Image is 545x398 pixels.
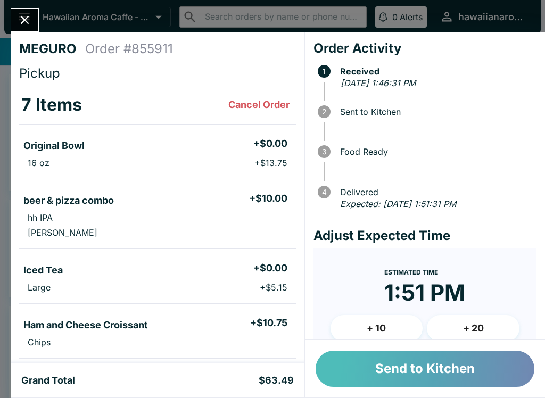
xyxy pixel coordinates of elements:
p: + $13.75 [254,157,287,168]
time: 1:51 PM [384,279,465,306]
span: Food Ready [335,147,536,156]
span: Pickup [19,65,60,81]
h5: $63.49 [259,374,294,387]
span: Delivered [335,187,536,197]
span: Received [335,67,536,76]
text: 2 [322,107,326,116]
h5: + $0.00 [253,137,287,150]
h4: MEGURO [19,41,85,57]
p: [PERSON_NAME] [28,227,97,238]
button: Close [11,9,38,31]
text: 3 [322,147,326,156]
h5: + $10.00 [249,192,287,205]
button: + 10 [331,315,423,342]
p: hh IPA [28,212,53,223]
span: Sent to Kitchen [335,107,536,117]
text: 4 [321,188,326,196]
h3: 7 Items [21,94,82,115]
h5: + $0.00 [253,262,287,275]
h5: Grand Total [21,374,75,387]
p: Large [28,282,51,293]
button: Send to Kitchen [316,351,534,387]
em: Expected: [DATE] 1:51:31 PM [340,198,456,209]
h4: Order # 855911 [85,41,173,57]
button: + 20 [427,315,519,342]
h4: Adjust Expected Time [313,228,536,244]
em: [DATE] 1:46:31 PM [341,78,416,88]
h5: beer & pizza combo [23,194,114,207]
h5: Original Bowl [23,139,85,152]
h5: Ham and Cheese Croissant [23,319,148,331]
text: 1 [323,67,326,76]
p: + $5.15 [260,282,287,293]
h4: Order Activity [313,40,536,56]
button: Cancel Order [224,94,294,115]
h5: + $10.75 [250,317,287,329]
p: 16 oz [28,157,49,168]
h5: Iced Tea [23,264,63,277]
p: Chips [28,337,51,347]
span: Estimated Time [384,268,438,276]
